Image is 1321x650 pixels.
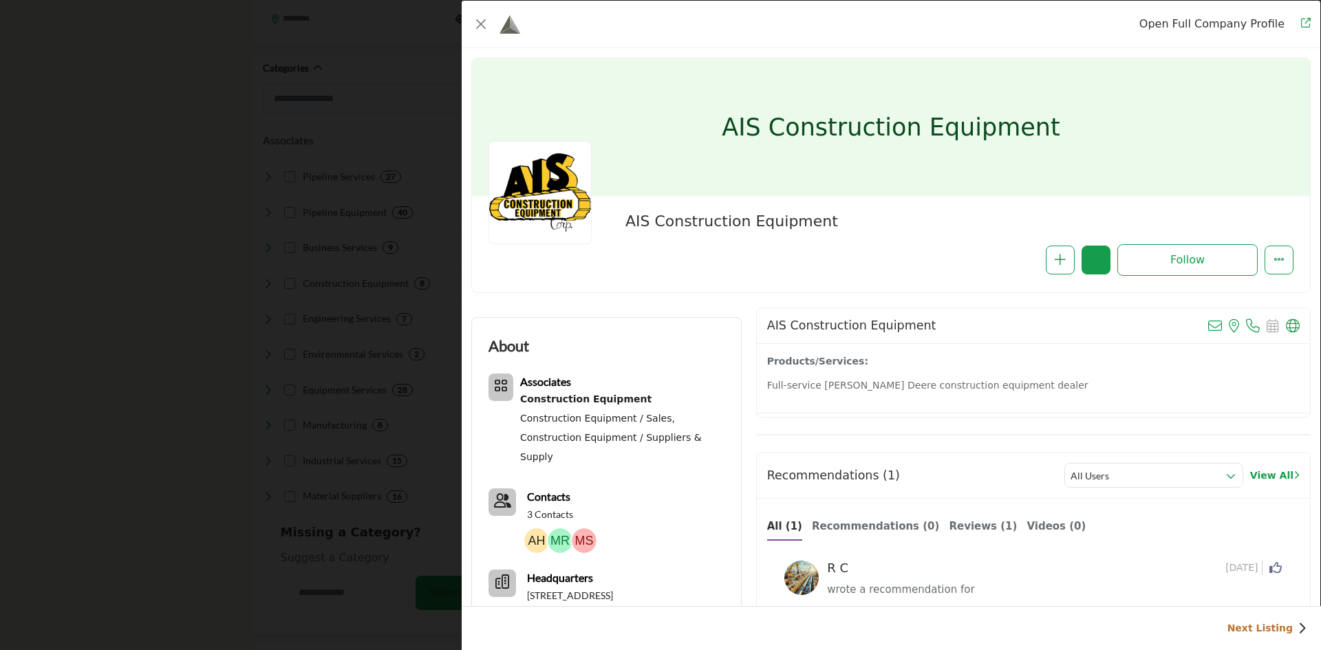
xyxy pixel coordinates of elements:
[812,520,940,532] b: Recommendations (0)
[1139,17,1285,30] a: Redirect to ais-construction-equipment
[527,570,593,586] b: Headquarters
[548,528,572,553] img: Matt R.
[488,373,513,401] button: Category Icon
[1291,16,1311,32] a: Redirect to ais-construction-equipment
[1250,468,1300,483] a: View All
[949,520,1017,532] b: Reviews (1)
[1225,561,1263,575] span: [DATE]
[520,377,571,388] a: Associates
[520,390,724,409] div: Machinery and tools used for building, excavating, and constructing pipeline infrastructure.
[520,375,571,388] b: Associates
[767,318,936,333] h2: AIS Construction Equipment
[524,528,549,553] img: Adam H.
[471,14,491,34] button: Close
[488,334,529,357] h2: About
[488,141,592,244] img: ais-construction-equipment logo
[767,378,1300,393] p: Full-service [PERSON_NAME] Deere construction equipment dealer
[520,390,724,409] a: Construction Equipment
[1265,246,1293,274] button: More Options
[767,520,802,532] b: All (1)
[827,583,974,596] span: wrote a recommendation for
[1269,561,1282,574] i: Click to Like this activity
[500,14,520,34] img: Silver Sponsors
[722,58,1060,196] h1: AIS Construction Equipment
[488,488,516,516] a: Link of redirect to contact page
[767,356,868,367] strong: Products/Services:
[1064,463,1243,488] button: All Users
[527,490,570,503] b: Contacts
[1046,246,1075,274] button: Redirect to login page
[520,432,702,462] a: Construction Equipment / Suppliers & Supply
[520,413,675,424] a: Construction Equipment / Sales,
[1082,246,1110,274] button: Redirect to login page
[488,488,516,516] button: Contact-Employee Icon
[625,213,1004,230] h2: AIS Construction Equipment
[767,468,900,483] h2: Recommendations (1)
[527,488,570,505] a: Contacts
[527,589,613,603] p: [STREET_ADDRESS]
[827,561,859,576] h5: R C
[488,570,516,597] button: Headquarter icon
[784,561,819,595] img: avtar-image
[1117,244,1258,276] button: Redirect to login
[572,528,597,553] img: Mike S.
[1027,520,1086,532] b: Videos (0)
[1071,469,1109,483] h3: All Users
[527,508,573,521] a: 3 Contacts
[1227,621,1307,636] a: Next Listing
